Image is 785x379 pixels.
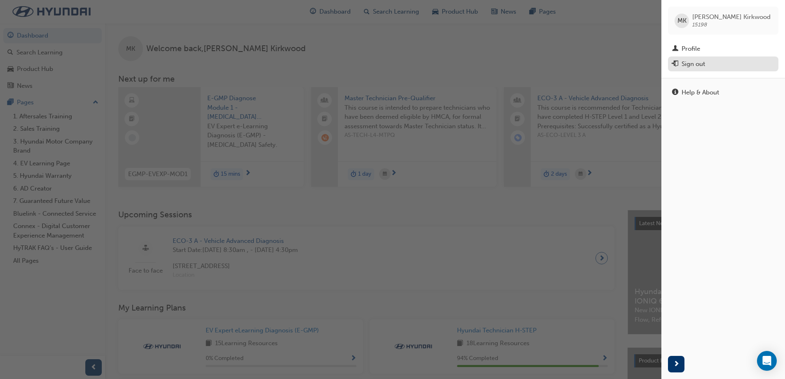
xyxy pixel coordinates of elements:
span: man-icon [672,45,678,53]
span: 15198 [692,21,707,28]
div: Open Intercom Messenger [757,351,777,371]
button: Sign out [668,56,778,72]
div: Sign out [682,59,705,69]
span: info-icon [672,89,678,97]
div: Profile [682,44,700,54]
span: exit-icon [672,61,678,68]
a: Profile [668,41,778,56]
a: Help & About [668,85,778,100]
span: [PERSON_NAME] Kirkwood [692,13,771,21]
span: MK [677,16,687,26]
div: Help & About [682,88,719,97]
span: next-icon [673,359,680,370]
